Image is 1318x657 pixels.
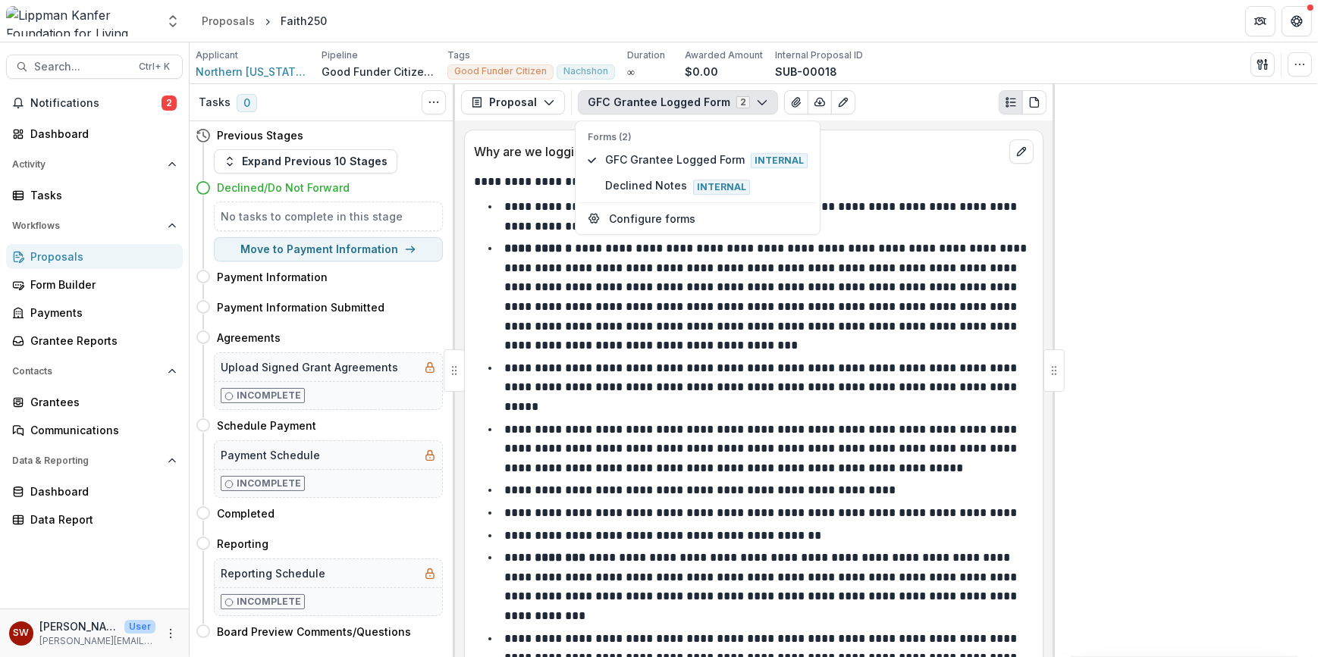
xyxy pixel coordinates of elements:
[217,418,316,433] h4: Schedule Payment
[12,159,162,170] span: Activity
[454,66,547,77] span: Good Funder Citizen
[588,130,808,144] p: Forms (2)
[30,305,171,321] div: Payments
[281,13,327,29] div: Faith250
[627,64,635,80] p: ∞
[34,61,130,74] span: Search...
[221,565,325,581] h5: Reporting Schedule
[237,94,257,112] span: 0
[39,618,118,634] p: [PERSON_NAME]
[461,90,565,114] button: Proposal
[1009,139,1034,164] button: edit
[775,64,837,80] p: SUB-00018
[6,152,183,177] button: Open Activity
[196,10,261,32] a: Proposals
[422,90,446,114] button: Toggle View Cancelled Tasks
[39,634,155,648] p: [PERSON_NAME][EMAIL_ADDRESS][DOMAIN_NAME]
[6,359,183,383] button: Open Contacts
[217,269,328,285] h4: Payment Information
[6,55,183,79] button: Search...
[751,154,808,169] span: Internal
[6,6,156,36] img: Lippman Kanfer Foundation for Living Torah logo
[30,483,171,499] div: Dashboard
[199,96,231,109] h3: Tasks
[30,277,171,293] div: Form Builder
[775,48,863,62] p: Internal Proposal ID
[12,455,162,466] span: Data & Reporting
[6,507,183,532] a: Data Report
[6,300,183,325] a: Payments
[221,447,320,463] h5: Payment Schedule
[6,479,183,504] a: Dashboard
[14,628,30,638] div: Samantha Carlin Willis
[217,505,275,521] h4: Completed
[214,237,443,261] button: Move to Payment Information
[30,249,171,264] div: Proposals
[999,90,1023,114] button: Plaintext view
[322,48,358,62] p: Pipeline
[221,208,436,224] h5: No tasks to complete in this stage
[685,48,763,62] p: Awarded Amount
[6,390,183,415] a: Grantees
[237,477,301,490] p: Incomplete
[162,624,180,643] button: More
[217,624,411,640] h4: Board Preview Comments/Questions
[237,595,301,609] p: Incomplete
[563,66,608,77] span: Nachshon
[6,244,183,269] a: Proposals
[605,152,808,168] span: GFC Grantee Logged Form
[6,214,183,238] button: Open Workflows
[30,126,171,142] div: Dashboard
[447,48,470,62] p: Tags
[30,394,171,410] div: Grantees
[196,48,238,62] p: Applicant
[6,418,183,443] a: Communications
[136,58,173,75] div: Ctrl + K
[1282,6,1312,36] button: Get Help
[30,512,171,527] div: Data Report
[1245,6,1276,36] button: Partners
[162,95,177,111] span: 2
[162,6,184,36] button: Open entity switcher
[6,328,183,353] a: Grantee Reports
[6,183,183,208] a: Tasks
[196,10,333,32] nav: breadcrumb
[30,97,162,110] span: Notifications
[217,330,281,346] h4: Agreements
[237,389,301,402] p: Incomplete
[693,180,750,195] span: Internal
[12,221,162,231] span: Workflows
[30,333,171,349] div: Grantee Reports
[784,90,808,114] button: View Attached Files
[578,90,778,114] button: GFC Grantee Logged Form2
[627,48,665,62] p: Duration
[202,13,255,29] div: Proposals
[831,90,855,114] button: Edit as form
[12,366,162,377] span: Contacts
[30,187,171,203] div: Tasks
[6,449,183,473] button: Open Data & Reporting
[217,127,303,143] h4: Previous Stages
[196,64,309,80] a: Northern [US_STATE] Hebrew Congregation
[214,149,397,174] button: Expand Previous 10 Stages
[217,180,350,196] h4: Declined/Do Not Forward
[217,536,268,552] h4: Reporting
[124,620,155,634] p: User
[221,359,398,375] h5: Upload Signed Grant Agreements
[605,178,808,195] span: Declined Notes
[685,64,718,80] p: $0.00
[474,142,1003,161] p: Why are we logging/considering this grantee?
[6,91,183,115] button: Notifications2
[1022,90,1047,114] button: PDF view
[30,422,171,438] div: Communications
[6,272,183,297] a: Form Builder
[6,121,183,146] a: Dashboard
[217,299,384,315] h4: Payment Information Submitted
[322,64,435,80] p: Good Funder Citizen Process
